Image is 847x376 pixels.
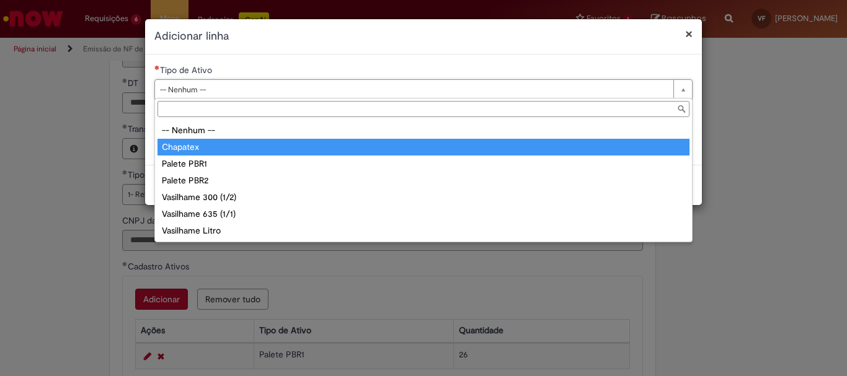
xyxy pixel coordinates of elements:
[157,206,690,222] div: Vasilhame 635 (1/1)
[155,120,692,242] ul: Tipo de Ativo
[157,172,690,189] div: Palete PBR2
[157,139,690,155] div: Chapatex
[157,122,690,139] div: -- Nenhum --
[157,189,690,206] div: Vasilhame 300 (1/2)
[157,155,690,172] div: Palete PBR1
[157,222,690,239] div: Vasilhame Litro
